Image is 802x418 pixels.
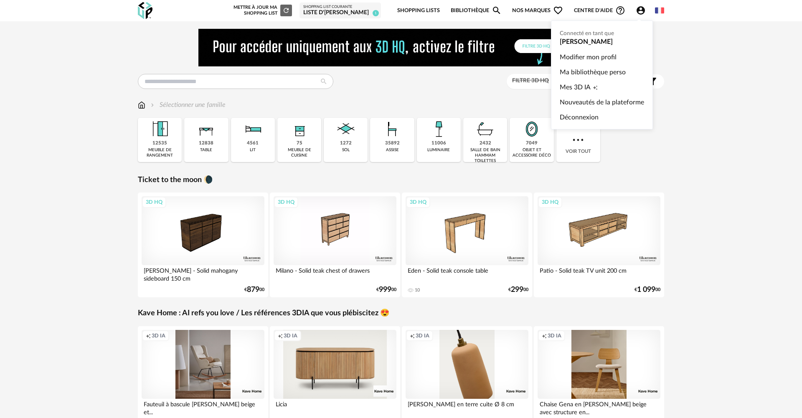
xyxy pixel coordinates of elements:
[280,147,319,158] div: meuble de cuisine
[520,118,543,140] img: Miroir.png
[342,147,350,153] div: sol
[406,265,528,282] div: Eden - Solid teak console table
[138,2,152,19] img: OXP
[560,110,644,125] a: Déconnexion
[284,332,297,339] span: 3D IA
[247,287,259,293] span: 879
[270,193,400,297] a: 3D HQ Milano - Solid teak chest of drawers €99900
[512,1,563,20] span: Nos marques
[416,332,429,339] span: 3D IA
[636,5,650,15] span: Account Circle icon
[637,287,655,293] span: 1 099
[138,193,268,297] a: 3D HQ [PERSON_NAME] - Solid mahogany sideboard 150 cm €87900
[142,265,264,282] div: [PERSON_NAME] - Solid mahogany sideboard 150 cm
[379,287,391,293] span: 999
[373,10,379,16] span: 1
[553,5,563,15] span: Heart Outline icon
[615,5,625,15] span: Help Circle Outline icon
[480,140,491,147] div: 2432
[274,399,396,415] div: Licia
[274,197,298,208] div: 3D HQ
[406,399,528,415] div: [PERSON_NAME] en terre cuite Ø 8 cm
[512,78,549,84] span: Filtre 3D HQ
[241,118,264,140] img: Literie.png
[560,80,644,95] a: Mes 3D IACreation icon
[451,1,502,20] a: BibliothèqueMagnify icon
[303,5,377,10] div: Shopping List courante
[415,287,420,293] div: 10
[560,95,644,110] a: Nouveautés de la plateforme
[511,287,523,293] span: 299
[538,399,660,415] div: Chaise Gena en [PERSON_NAME] beige avec structure en...
[560,50,644,65] a: Modifier mon profil
[142,399,264,415] div: Fauteuil à bascule [PERSON_NAME] beige et...
[655,6,664,15] img: fr
[297,140,302,147] div: 75
[574,5,625,15] span: Centre d'aideHelp Circle Outline icon
[512,147,551,158] div: objet et accessoire déco
[560,65,644,80] a: Ma bibliothèque perso
[274,265,396,282] div: Milano - Solid teak chest of drawers
[538,265,660,282] div: Patio - Solid teak TV unit 200 cm
[149,100,156,110] img: svg+xml;base64,PHN2ZyB3aWR0aD0iMTYiIGhlaWdodD0iMTYiIHZpZXdCb3g9IjAgMCAxNiAxNiIgZmlsbD0ibm9uZSIgeG...
[250,147,256,153] div: lit
[244,287,264,293] div: € 00
[278,332,283,339] span: Creation icon
[556,118,600,162] div: Voir tout
[634,287,660,293] div: € 00
[199,140,213,147] div: 12838
[138,100,145,110] img: svg+xml;base64,PHN2ZyB3aWR0aD0iMTYiIGhlaWdodD0iMTciIHZpZXdCb3g9IjAgMCAxNiAxNyIgZmlsbD0ibm9uZSIgeG...
[146,332,151,339] span: Creation icon
[138,309,389,318] a: Kave Home : AI refs you love / Les références 3DIA que vous plébiscitez 😍
[138,175,213,185] a: Ticket to the moon 🌘
[198,29,604,66] img: NEW%20NEW%20HQ%20NEW_V1.gif
[397,1,440,20] a: Shopping Lists
[560,80,591,95] span: Mes 3D IA
[152,332,165,339] span: 3D IA
[381,118,404,140] img: Assise.png
[548,332,561,339] span: 3D IA
[466,147,505,164] div: salle de bain hammam toilettes
[508,287,528,293] div: € 00
[492,5,502,15] span: Magnify icon
[402,193,532,297] a: 3D HQ Eden - Solid teak console table 10 €29900
[152,140,167,147] div: 12535
[282,8,290,13] span: Refresh icon
[571,132,586,147] img: more.7b13dc1.svg
[542,332,547,339] span: Creation icon
[538,197,562,208] div: 3D HQ
[149,100,226,110] div: Sélectionner une famille
[410,332,415,339] span: Creation icon
[340,140,352,147] div: 1272
[335,118,357,140] img: Sol.png
[140,147,179,158] div: meuble de rangement
[232,5,292,16] div: Mettre à jour ma Shopping List
[303,5,377,17] a: Shopping List courante Liste d'[PERSON_NAME] 1
[474,118,497,140] img: Salle%20de%20bain.png
[385,140,400,147] div: 35892
[534,193,664,297] a: 3D HQ Patio - Solid teak TV unit 200 cm €1 09900
[406,197,430,208] div: 3D HQ
[427,118,450,140] img: Luminaire.png
[376,287,396,293] div: € 00
[386,147,399,153] div: assise
[142,197,166,208] div: 3D HQ
[288,118,311,140] img: Rangement.png
[303,9,377,17] div: Liste d'[PERSON_NAME]
[149,118,171,140] img: Meuble%20de%20rangement.png
[648,76,658,86] span: Filter icon
[427,147,450,153] div: luminaire
[195,118,218,140] img: Table.png
[593,80,598,95] span: Creation icon
[431,140,446,147] div: 11006
[247,140,259,147] div: 4561
[636,5,646,15] span: Account Circle icon
[200,147,212,153] div: table
[526,140,538,147] div: 7049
